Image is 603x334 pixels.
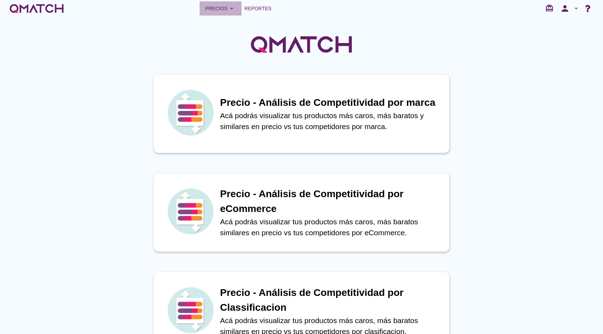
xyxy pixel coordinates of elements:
i: arrow_drop_down [572,4,580,13]
div: Precios [205,4,236,13]
p: Acá podrás visualizar tus productos más caros, más baratos y similares en precio vs tus competido... [220,110,442,132]
h1: Precio - Análisis de Competitividad por eCommerce [220,187,442,216]
a: white-qmatch-logo [8,1,65,16]
a: Reportes [242,1,274,16]
img: icon [166,88,215,137]
a: iconPrecio - Análisis de Competitividad por eCommerceAcá podrás visualizar tus productos más caro... [144,173,459,252]
p: Acá podrás visualizar tus productos más caros, más baratos similares en precio vs tus competidore... [220,216,442,238]
h1: Precio - Análisis de Competitividad por marca [220,95,442,110]
img: QMatchLogo [249,27,354,62]
button: Precios [200,1,242,16]
i: arrow_drop_down [227,4,236,13]
i: redeem [545,4,556,12]
h1: Precio - Análisis de Competitividad por Classificacion [220,285,442,315]
span: Reportes [244,4,272,13]
a: iconPrecio - Análisis de Competitividad por marcaAcá podrás visualizar tus productos más caros, m... [144,74,459,153]
img: icon [166,187,215,236]
i: person [558,4,572,13]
